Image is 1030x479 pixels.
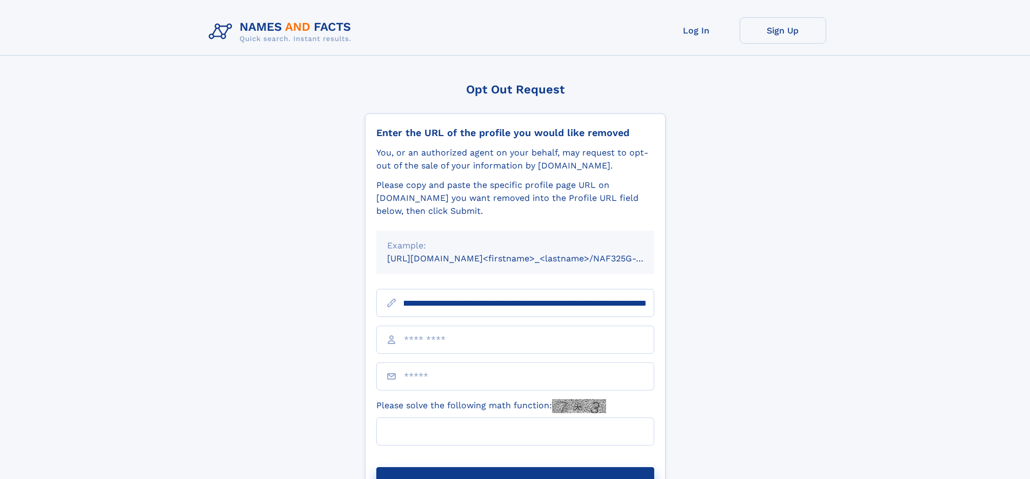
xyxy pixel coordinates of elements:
[387,239,643,252] div: Example:
[365,83,666,96] div: Opt Out Request
[376,179,654,218] div: Please copy and paste the specific profile page URL on [DOMAIN_NAME] you want removed into the Pr...
[653,17,740,44] a: Log In
[376,127,654,139] div: Enter the URL of the profile you would like removed
[740,17,826,44] a: Sign Up
[376,399,606,413] label: Please solve the following math function:
[387,253,675,264] small: [URL][DOMAIN_NAME]<firstname>_<lastname>/NAF325G-xxxxxxxx
[376,146,654,172] div: You, or an authorized agent on your behalf, may request to opt-out of the sale of your informatio...
[204,17,360,46] img: Logo Names and Facts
